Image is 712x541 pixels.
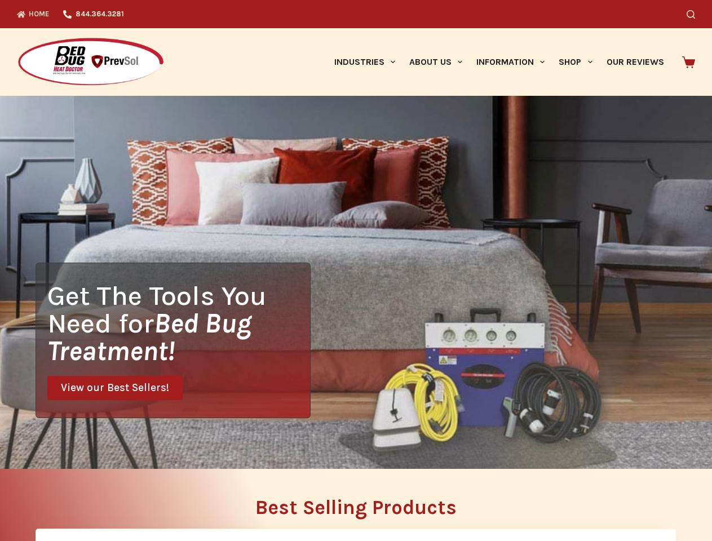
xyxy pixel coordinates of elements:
h2: Best Selling Products [36,498,676,517]
a: Information [470,28,552,96]
a: Industries [327,28,402,96]
a: View our Best Sellers! [47,376,183,400]
i: Bed Bug Treatment! [47,307,251,367]
a: Shop [552,28,599,96]
span: View our Best Sellers! [61,383,169,393]
button: Search [687,10,695,19]
img: Prevsol/Bed Bug Heat Doctor [17,37,165,87]
nav: Primary [327,28,671,96]
a: Our Reviews [599,28,671,96]
h1: Get The Tools You Need for [47,282,310,365]
a: About Us [402,28,469,96]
